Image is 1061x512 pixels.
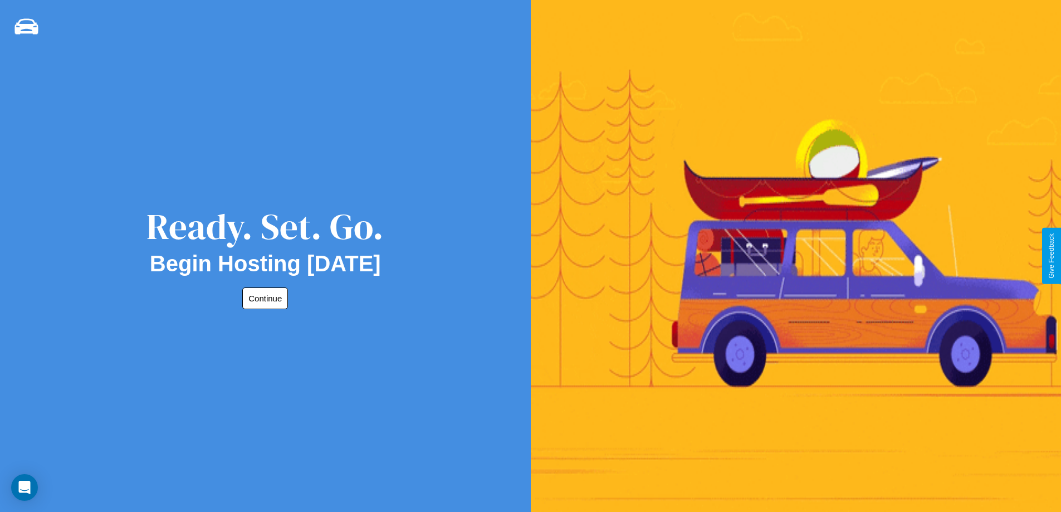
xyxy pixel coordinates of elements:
div: Ready. Set. Go. [146,202,384,251]
h2: Begin Hosting [DATE] [150,251,381,276]
button: Continue [242,287,288,309]
div: Open Intercom Messenger [11,474,38,501]
div: Give Feedback [1048,233,1055,279]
